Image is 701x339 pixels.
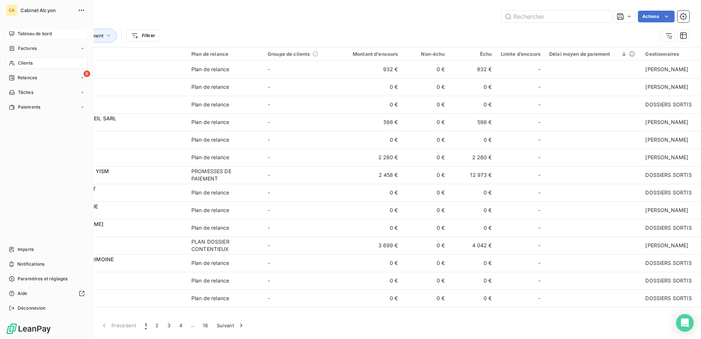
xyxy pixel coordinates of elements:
[403,219,449,237] td: 0 €
[21,7,73,13] span: Cabinet Alcyon
[51,228,183,235] span: C1585
[502,11,612,22] input: Rechercher
[340,307,403,325] td: 2 400 €
[449,201,496,219] td: 0 €
[403,131,449,149] td: 0 €
[268,242,270,248] span: -
[268,66,270,72] span: -
[191,295,229,302] div: Plan de relance
[645,66,688,72] span: [PERSON_NAME]
[191,277,229,284] div: Plan de relance
[51,245,183,253] span: C1335
[403,78,449,96] td: 0 €
[645,189,691,196] span: DOSSIERS SORTIS
[84,70,90,77] span: 6
[51,140,183,147] span: C1147
[403,289,449,307] td: 0 €
[645,101,691,107] span: DOSSIERS SORTIS
[403,201,449,219] td: 0 €
[538,277,540,284] span: -
[340,149,403,166] td: 2 260 €
[403,237,449,254] td: 0 €
[344,51,398,57] div: Montant d'encours
[340,96,403,113] td: 0 €
[18,30,52,37] span: Tableau de bord
[645,154,688,160] span: [PERSON_NAME]
[18,74,37,81] span: Relances
[18,60,33,66] span: Clients
[645,172,691,178] span: DOSSIERS SORTIS
[198,318,212,333] button: 16
[18,290,27,297] span: Aide
[187,320,198,331] span: …
[51,263,183,270] span: C2189
[538,154,540,161] span: -
[340,237,403,254] td: 3 699 €
[340,184,403,201] td: 0 €
[18,246,34,253] span: Imports
[18,45,37,52] span: Factures
[449,254,496,272] td: 0 €
[268,119,270,125] span: -
[175,318,187,333] button: 4
[449,149,496,166] td: 2 260 €
[268,189,270,196] span: -
[51,193,183,200] span: C1255
[18,89,33,96] span: Tâches
[340,289,403,307] td: 0 €
[538,242,540,249] span: -
[449,96,496,113] td: 0 €
[538,83,540,91] span: -
[340,272,403,289] td: 0 €
[51,69,183,77] span: C2363
[645,242,688,248] span: [PERSON_NAME]
[538,207,540,214] span: -
[191,224,229,232] div: Plan de relance
[403,113,449,131] td: 0 €
[18,104,40,110] span: Paiements
[538,259,540,267] span: -
[18,276,67,282] span: Paramètres et réglages
[51,105,183,112] span: C1776
[126,30,160,41] button: Filtrer
[268,101,270,107] span: -
[645,225,691,231] span: DOSSIERS SORTIS
[403,166,449,184] td: 0 €
[449,113,496,131] td: 598 €
[449,131,496,149] td: 0 €
[191,83,229,91] div: Plan de relance
[18,305,46,311] span: Déconnexion
[51,281,183,288] span: C9942
[51,298,183,306] span: C1299
[51,157,183,165] span: C1286
[449,289,496,307] td: 0 €
[6,288,88,299] a: Aide
[449,272,496,289] td: 0 €
[645,119,688,125] span: [PERSON_NAME]
[268,260,270,266] span: -
[191,51,259,57] div: Plan de relance
[191,238,259,253] div: PLAN DOSSIER CONTENTIEUX
[538,189,540,196] span: -
[163,318,175,333] button: 3
[449,219,496,237] td: 0 €
[191,168,259,182] div: PROMESSES DE PAIEMENT
[268,136,270,143] span: -
[268,225,270,231] span: -
[645,207,688,213] span: [PERSON_NAME]
[403,96,449,113] td: 0 €
[268,207,270,213] span: -
[191,119,229,126] div: Plan de relance
[676,314,694,332] div: Open Intercom Messenger
[191,207,229,214] div: Plan de relance
[340,78,403,96] td: 0 €
[140,318,151,333] button: 1
[268,295,270,301] span: -
[191,136,229,143] div: Plan de relance
[268,277,270,284] span: -
[340,61,403,78] td: 932 €
[449,78,496,96] td: 0 €
[449,237,496,254] td: 4 042 €
[403,184,449,201] td: 0 €
[538,224,540,232] span: -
